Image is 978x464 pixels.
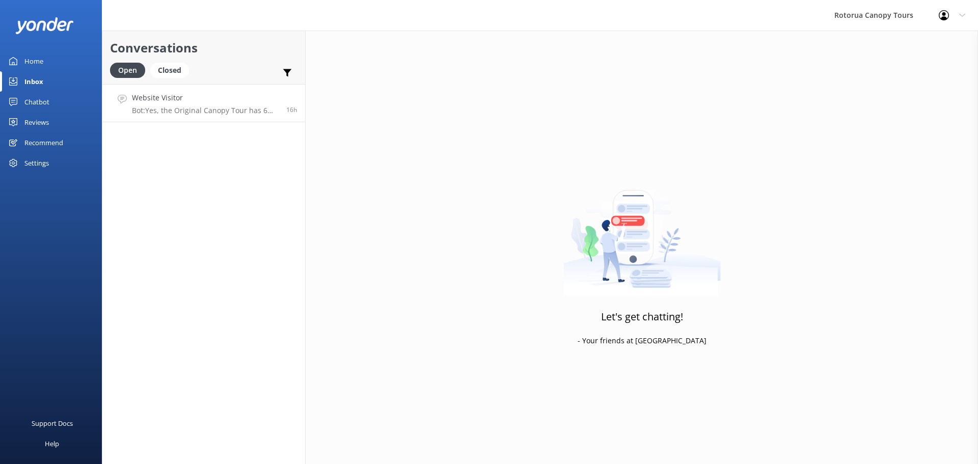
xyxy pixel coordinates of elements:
[150,63,189,78] div: Closed
[132,92,279,103] h4: Website Visitor
[24,153,49,173] div: Settings
[24,112,49,132] div: Reviews
[24,51,43,71] div: Home
[32,413,73,433] div: Support Docs
[578,335,707,346] p: - Your friends at [GEOGRAPHIC_DATA]
[45,433,59,454] div: Help
[601,309,683,325] h3: Let's get chatting!
[110,38,297,58] h2: Conversations
[24,71,43,92] div: Inbox
[563,169,721,296] img: artwork of a man stealing a conversation from at giant smartphone
[286,105,297,114] span: Aug 24 2025 05:13pm (UTC +12:00) Pacific/Auckland
[15,17,74,34] img: yonder-white-logo.png
[24,92,49,112] div: Chatbot
[110,63,145,78] div: Open
[110,64,150,75] a: Open
[102,84,305,122] a: Website VisitorBot:Yes, the Original Canopy Tour has 6 Rotorua ziplines.16h
[150,64,194,75] a: Closed
[132,106,279,115] p: Bot: Yes, the Original Canopy Tour has 6 Rotorua ziplines.
[24,132,63,153] div: Recommend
